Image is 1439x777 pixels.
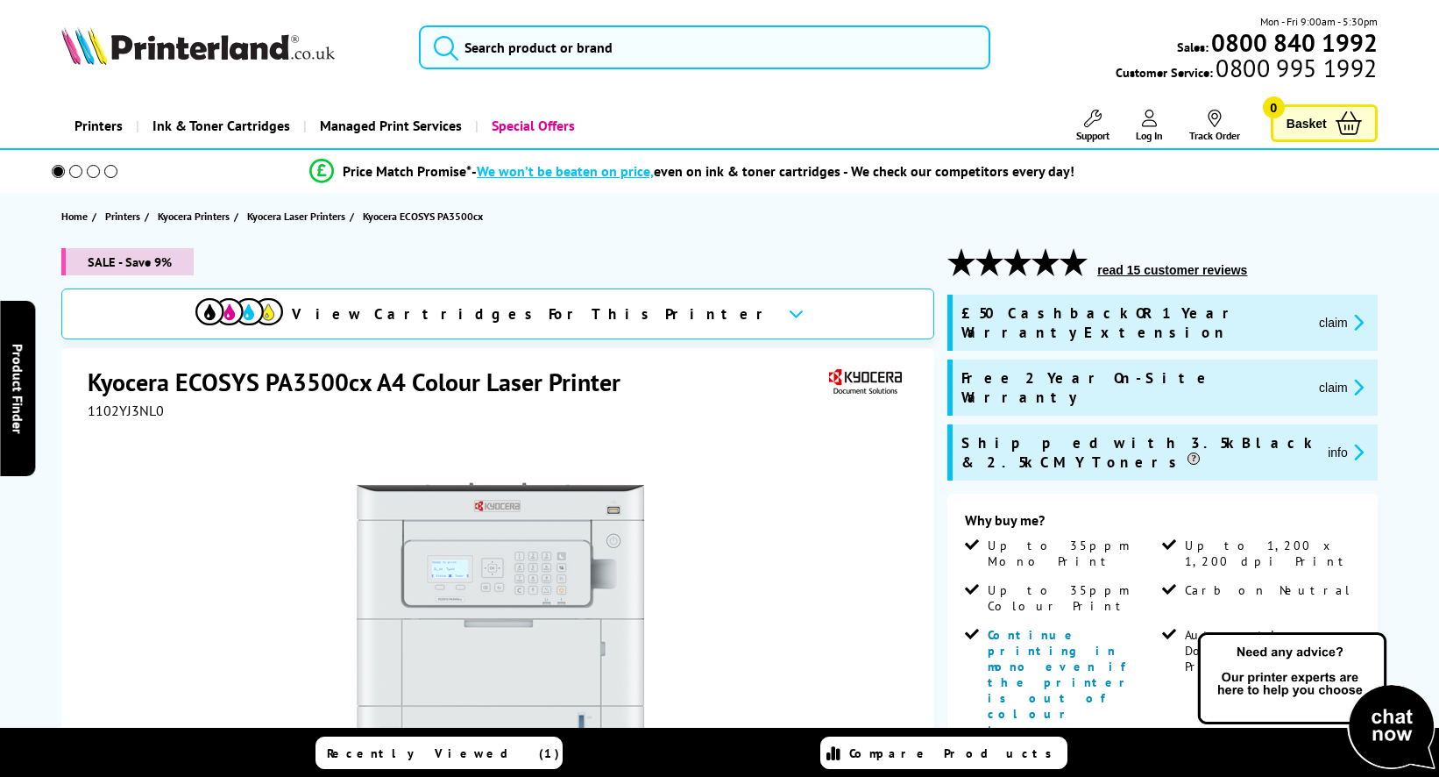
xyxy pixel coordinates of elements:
[961,368,1305,407] span: Free 2 Year On-Site Warranty
[1185,627,1356,674] span: Automatic Double Sided Printing
[1314,377,1369,397] button: promo-description
[471,162,1074,180] div: - even on ink & toner cartridges - We check our competitors every day!
[1185,582,1351,598] span: Carbon Neutral
[152,103,290,148] span: Ink & Toner Cartridges
[820,737,1067,769] a: Compare Products
[988,582,1159,614] span: Up to 35ppm Colour Print
[61,207,88,225] span: Home
[9,344,26,434] span: Product Finder
[247,207,350,225] a: Kyocera Laser Printers
[849,745,1061,761] span: Compare Products
[1287,111,1327,135] span: Basket
[247,207,345,225] span: Kyocera Laser Printers
[1189,110,1240,142] a: Track Order
[327,745,560,761] span: Recently Viewed (1)
[1076,129,1109,142] span: Support
[1211,26,1378,59] b: 0800 840 1992
[61,26,335,65] img: Printerland Logo
[961,433,1314,472] span: Shipped with 3.5k Black & 2.5k CMY Toners
[1213,60,1377,76] span: 0800 995 1992
[292,304,774,324] span: View Cartridges For This Printer
[1194,630,1439,773] img: Open Live Chat window
[105,207,145,225] a: Printers
[61,103,136,148] a: Printers
[1322,442,1369,462] button: promo-description
[61,248,194,275] span: SALE - Save 9%
[1185,538,1356,569] span: Up to 1,200 x 1,200 dpi Print
[88,402,164,419] span: 1102YJ3NL0
[88,366,638,398] h1: Kyocera ECOSYS PA3500cx A4 Colour Laser Printer
[61,207,92,225] a: Home
[1209,34,1378,51] a: 0800 840 1992
[1136,110,1163,142] a: Log In
[1116,60,1377,81] span: Customer Service:
[158,207,230,225] span: Kyocera Printers
[1260,13,1378,30] span: Mon - Fri 9:00am - 5:30pm
[195,298,283,325] img: View Cartridges
[825,366,905,398] img: Kyocera
[343,162,471,180] span: Price Match Promise*
[965,511,1360,538] div: Why buy me?
[475,103,588,148] a: Special Offers
[1271,104,1378,142] a: Basket 0
[158,207,234,225] a: Kyocera Printers
[105,207,140,225] span: Printers
[1314,312,1369,332] button: promo-description
[363,207,487,225] a: Kyocera ECOSYS PA3500cx
[988,538,1159,569] span: Up to 35ppm Mono Print
[1076,110,1109,142] a: Support
[1177,39,1209,55] span: Sales:
[1263,96,1285,118] span: 0
[315,737,563,769] a: Recently Viewed (1)
[27,156,1357,187] li: modal_Promise
[1136,129,1163,142] span: Log In
[477,162,654,180] span: We won’t be beaten on price,
[136,103,303,148] a: Ink & Toner Cartridges
[61,26,397,68] a: Printerland Logo
[363,207,483,225] span: Kyocera ECOSYS PA3500cx
[303,103,475,148] a: Managed Print Services
[419,25,990,69] input: Search product or brand
[1092,262,1252,278] button: read 15 customer reviews
[961,303,1305,342] span: £50 Cashback OR 1 Year Warranty Extension
[988,627,1135,738] span: Continue printing in mono even if the printer is out of colour toners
